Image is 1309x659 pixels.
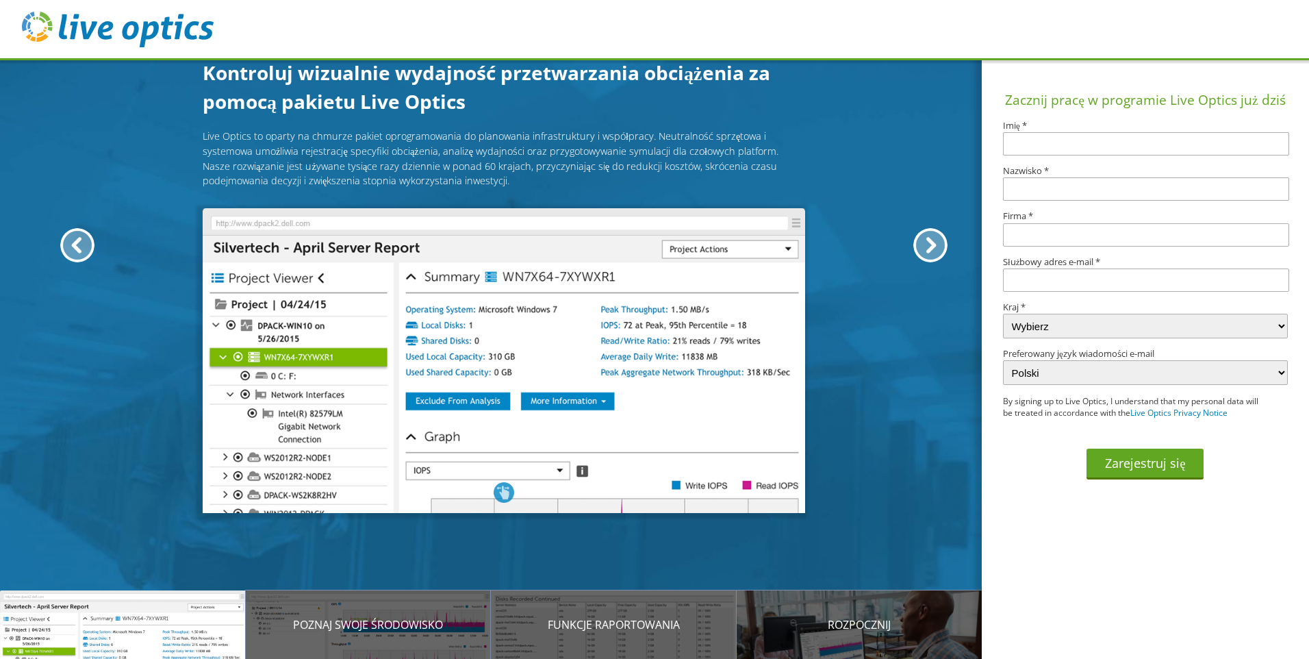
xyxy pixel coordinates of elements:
[737,617,982,633] p: Rozpocznij
[987,90,1304,110] h1: Zacznij pracę w programie Live Optics już dziś
[1003,121,1288,130] label: Imię *
[1130,407,1228,419] a: Live Optics Privacy Notice
[1086,449,1204,480] button: Zarejestruj się
[246,617,492,633] p: Poznaj swoje środowisko
[22,12,214,47] img: live_optics_svg.svg
[1003,166,1288,175] label: Nazwisko *
[491,617,737,633] p: Funkcje raportowania
[1003,212,1288,221] label: Firma *
[203,58,805,116] h1: Kontroluj wizualnie wydajność przetwarzania obciążenia za pomocą pakietu Live Optics
[1003,258,1288,266] label: Służbowy adres e-mail *
[1003,396,1259,419] p: By signing up to Live Optics, I understand that my personal data will be treated in accordance wi...
[1003,303,1288,312] label: Kraj *
[203,208,805,514] img: Przedstawiamy Live Optics
[1003,349,1288,358] label: Preferowany język wiadomości e-mail
[203,129,805,188] p: Live Optics to oparty na chmurze pakiet oprogramowania do planowania infrastruktury i współpracy....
